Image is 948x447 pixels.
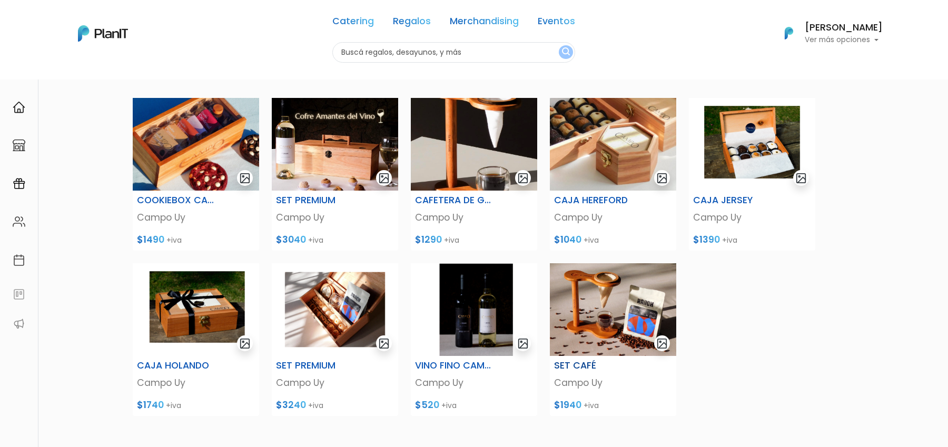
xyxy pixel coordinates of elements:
input: Buscá regalos, desayunos, y más [332,42,575,63]
img: PlanIt Logo [777,22,801,45]
img: campaigns-02234683943229c281be62815700db0a1741e53638e28bf9629b52c665b00959.svg [13,177,25,190]
span: +iva [166,235,182,245]
h6: [PERSON_NAME] [805,23,883,33]
span: +iva [166,400,181,411]
span: +iva [584,400,599,411]
h6: CAJA HOLANDO [137,360,215,371]
a: gallery-light CAJA JERSEY Campo Uy $1390 +iva [683,98,822,251]
span: +iva [444,235,459,245]
span: +iva [441,400,457,411]
img: Captura_de_pantalla_2024-08-22_145929.png [133,263,259,356]
a: gallery-light CAFETERA DE GOTEO Campo Uy $1290 +iva [404,98,544,251]
span: $1740 [137,399,164,411]
img: gallery-light [656,172,668,184]
img: partners-52edf745621dab592f3b2c58e3bca9d71375a7ef29c3b500c9f145b62cc070d4.svg [13,317,25,330]
a: Catering [332,17,374,29]
p: Campo Uy [554,376,672,390]
h6: CAJA JERSEY [693,195,772,206]
button: PlanIt Logo [PERSON_NAME] Ver más opciones [771,19,883,47]
img: Captura_de_pantalla_2024-08-22_153643.png [411,263,537,356]
p: Campo Uy [137,211,255,224]
span: $1390 [693,233,720,246]
p: Campo Uy [415,211,533,224]
h6: CAFETERA DE GOTEO [415,195,493,206]
img: gallery-light [239,172,251,184]
p: Campo Uy [276,376,394,390]
span: +iva [722,235,737,245]
span: +iva [584,235,599,245]
img: gallery-light [239,337,251,350]
img: calendar-87d922413cdce8b2cf7b7f5f62616a5cf9e4887200fb71536465627b3292af00.svg [13,254,25,266]
h6: CAJA HEREFORD [554,195,633,206]
a: Merchandising [450,17,519,29]
img: WhatsApp_Image_2025-02-28_at_13.20.25__1_.jpeg [550,263,676,356]
img: PlanIt Logo [78,25,128,42]
img: 9C5224DC-6DD3-4478-A6D1-449BFACB4F56.jpeg [411,98,537,191]
h6: COOKIEBOX CAMPO [137,195,215,206]
img: Dise%C3%B1o_sin_t%C3%ADtulo_-_2024-11-18T160107.046.png [272,263,398,356]
img: C843F85B-81AD-4E98-913E-C4BCC45CF65E.jpeg [550,98,676,191]
img: marketplace-4ceaa7011d94191e9ded77b95e3339b90024bf715f7c57f8cf31f2d8c509eaba.svg [13,139,25,152]
span: +iva [308,400,323,411]
p: Ver más opciones [805,36,883,44]
img: feedback-78b5a0c8f98aac82b08bfc38622c3050aee476f2c9584af64705fc4e61158814.svg [13,288,25,301]
span: $1490 [137,233,164,246]
span: $520 [415,399,439,411]
p: Campo Uy [693,211,811,224]
img: gallery-light [378,172,390,184]
div: ¿Necesitás ayuda? [54,10,152,31]
span: +iva [308,235,323,245]
p: Campo Uy [554,211,672,224]
h6: SET CAFÉ [554,360,633,371]
a: gallery-light VINO FINO CAMPO Campo Uy $520 +iva [404,263,544,416]
img: gallery-light [517,172,529,184]
a: gallery-light CAJA HOLANDO Campo Uy $1740 +iva [126,263,265,416]
a: gallery-light CAJA HEREFORD Campo Uy $1040 +iva [544,98,683,251]
p: Campo Uy [137,376,255,390]
img: BC09F376-81AB-410B-BEA7-0D9A9D8B481B_1_105_c.jpeg [272,98,398,191]
img: WhatsApp_Image_2025-07-21_at_20.21.58.jpeg [133,98,259,191]
h6: SET PREMIUM [276,195,354,206]
a: Eventos [538,17,575,29]
img: gallery-light [378,337,390,350]
a: gallery-light COOKIEBOX CAMPO Campo Uy $1490 +iva [126,98,265,251]
a: gallery-light SET PREMIUM Campo Uy $3040 +iva [265,98,404,251]
p: Campo Uy [415,376,533,390]
span: $3240 [276,399,306,411]
span: $1940 [554,399,581,411]
h6: VINO FINO CAMPO [415,360,493,371]
a: Regalos [393,17,431,29]
a: gallery-light SET PREMIUM Campo Uy $3240 +iva [265,263,404,416]
img: people-662611757002400ad9ed0e3c099ab2801c6687ba6c219adb57efc949bc21e19d.svg [13,215,25,228]
span: $3040 [276,233,306,246]
img: gallery-light [656,337,668,350]
img: home-e721727adea9d79c4d83392d1f703f7f8bce08238fde08b1acbfd93340b81755.svg [13,101,25,114]
a: gallery-light SET CAFÉ Campo Uy $1940 +iva [544,263,683,416]
img: gallery-light [795,172,807,184]
h6: SET PREMIUM [276,360,354,371]
img: gallery-light [517,337,529,350]
span: $1290 [415,233,442,246]
img: Captura_de_pantalla_2024-08-22_144724.png [689,98,815,191]
p: Campo Uy [276,211,394,224]
img: search_button-432b6d5273f82d61273b3651a40e1bd1b912527efae98b1b7a1b2c0702e16a8d.svg [562,47,570,57]
span: $1040 [554,233,581,246]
